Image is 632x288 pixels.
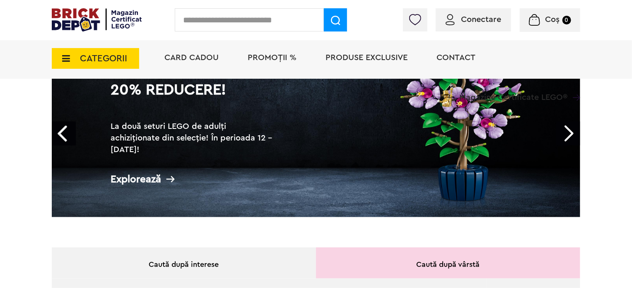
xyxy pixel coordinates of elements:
a: 20% Reducere!La două seturi LEGO de adulți achiziționate din selecție! În perioada 12 - [DATE]!Ex... [52,43,580,217]
a: Conectare [446,15,501,24]
a: Prev [52,121,76,145]
span: Coș [545,15,560,24]
a: Next [556,121,580,145]
a: Contact [437,53,475,62]
div: Explorează [111,174,276,184]
h2: La două seturi LEGO de adulți achiziționate din selecție! În perioada 12 - [DATE]! [111,121,276,155]
span: CATEGORII [80,54,127,63]
a: Produse exclusive [326,53,408,62]
div: Caută după vârstă [316,247,580,278]
span: Magazine Certificate LEGO® [459,82,567,102]
a: Card Cadou [164,53,219,62]
div: Caută după interese [52,247,316,278]
a: PROMOȚII % [248,53,297,62]
small: 0 [562,16,571,24]
span: Conectare [461,15,501,24]
a: Magazine Certificate LEGO® [567,82,580,91]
